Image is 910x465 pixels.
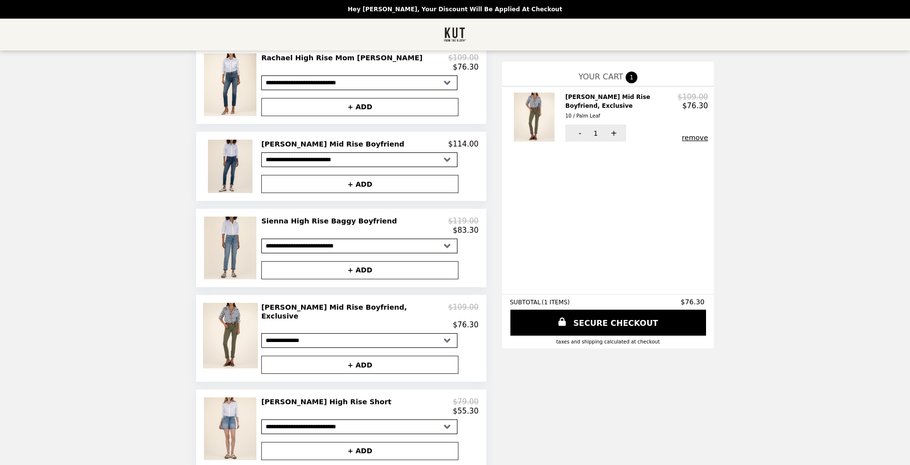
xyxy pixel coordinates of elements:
[565,124,592,142] button: -
[626,72,637,83] span: 1
[203,303,260,368] img: Catherine Mid Rise Boyfriend, Exclusive
[510,310,706,336] a: SECURE CHECKOUT
[261,356,458,374] button: + ADD
[448,217,479,225] p: $119.00
[448,303,479,321] p: $109.00
[599,124,626,142] button: +
[261,333,457,348] select: Select a product variant
[448,140,479,148] p: $114.00
[261,140,408,148] h2: [PERSON_NAME] Mid Rise Boyfriend
[261,442,458,460] button: + ADD
[594,129,598,137] span: 1
[453,320,479,329] p: $76.30
[204,53,258,116] img: Rachael High Rise Mom Jean
[453,397,479,406] p: $79.00
[453,226,479,235] p: $83.30
[261,239,457,253] select: Select a product variant
[444,24,467,45] img: Brand Logo
[565,93,678,121] h2: [PERSON_NAME] Mid Rise Boyfriend, Exclusive
[514,93,557,142] img: Catherine Mid Rise Boyfriend, Exclusive
[681,298,706,306] span: $76.30
[261,98,458,116] button: + ADD
[204,397,258,460] img: Jane High Rise Short
[261,261,458,279] button: + ADD
[565,112,674,121] div: 10 / Palm Leaf
[682,134,708,142] button: remove
[453,407,479,416] p: $55.30
[510,339,706,344] div: Taxes and Shipping calculated at checkout
[453,63,479,72] p: $76.30
[579,72,623,81] span: YOUR CART
[682,101,708,110] p: $76.30
[261,152,457,167] select: Select a product variant
[261,303,448,321] h2: [PERSON_NAME] Mid Rise Boyfriend, Exclusive
[261,419,457,434] select: Select a product variant
[261,217,401,225] h2: Sienna High Rise Baggy Boyfriend
[261,75,457,90] select: Select a product variant
[261,175,458,193] button: + ADD
[678,93,708,101] p: $109.00
[204,217,258,279] img: Sienna High Rise Baggy Boyfriend
[542,299,570,306] span: ( 1 ITEMS )
[261,397,395,406] h2: [PERSON_NAME] High Rise Short
[510,299,542,306] span: SUBTOTAL
[348,6,562,13] p: Hey [PERSON_NAME], your discount will be applied at checkout
[208,140,255,193] img: Catherine Mid Rise Boyfriend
